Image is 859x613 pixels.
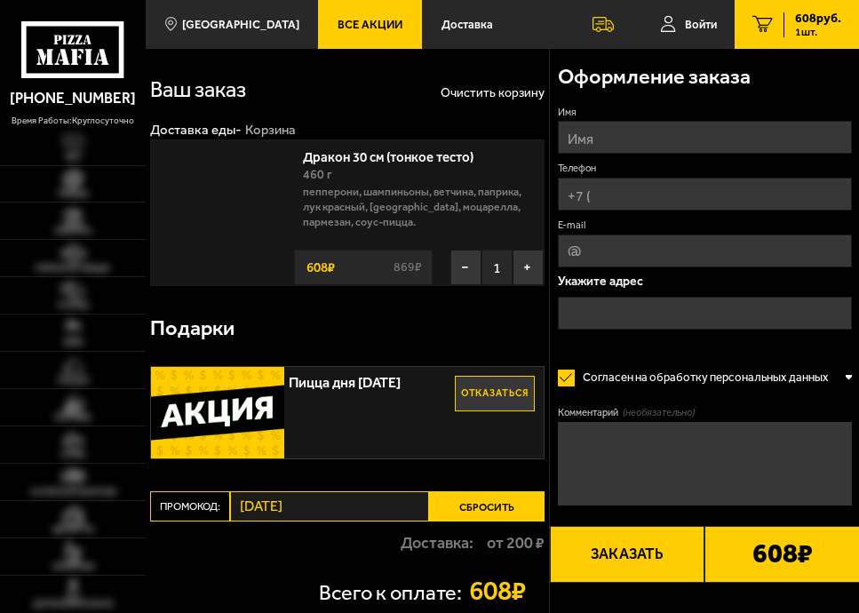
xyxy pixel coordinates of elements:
button: − [450,250,481,285]
span: Все Акции [338,19,402,30]
h3: Подарки [150,318,235,339]
strong: от 200 ₽ [487,535,545,551]
strong: 608 ₽ [469,577,545,604]
label: Промокод: [150,491,230,521]
button: Сбросить [429,491,545,521]
span: Доставка [441,19,493,30]
span: Пицца дня [DATE] [289,367,454,390]
p: Всего к оплате: [319,583,462,604]
span: 1 [481,250,513,285]
label: Согласен на обработку персональных данных [558,361,846,394]
label: Телефон [558,162,852,176]
s: 869 ₽ [391,261,425,274]
b: 608 ₽ [752,540,813,569]
div: Корзина [245,122,296,139]
button: Заказать [550,526,705,583]
input: @ [558,235,852,267]
label: E-mail [558,219,852,233]
button: + [513,250,544,285]
span: (необязательно) [623,406,695,420]
label: Имя [558,106,852,120]
button: Отказаться [455,376,535,411]
input: Имя [558,121,852,154]
p: пепперони, шампиньоны, ветчина, паприка, лук красный, [GEOGRAPHIC_DATA], моцарелла, пармезан, соу... [303,185,535,238]
button: Очистить корзину [441,87,545,100]
a: Доставка еды- [150,122,242,138]
span: 460 г [303,167,332,182]
span: [GEOGRAPHIC_DATA] [182,19,299,30]
a: Дракон 30 см (тонкое тесто) [303,144,490,165]
label: Комментарий [558,406,852,420]
p: Укажите адрес [558,275,852,288]
span: 608 руб. [795,12,841,25]
span: 1 шт. [795,27,841,37]
strong: 608 ₽ [302,252,351,283]
h3: Оформление заказа [558,67,751,88]
span: Войти [685,19,717,30]
p: Доставка: [401,535,473,551]
h1: Ваш заказ [150,79,188,101]
input: +7 ( [558,178,852,211]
